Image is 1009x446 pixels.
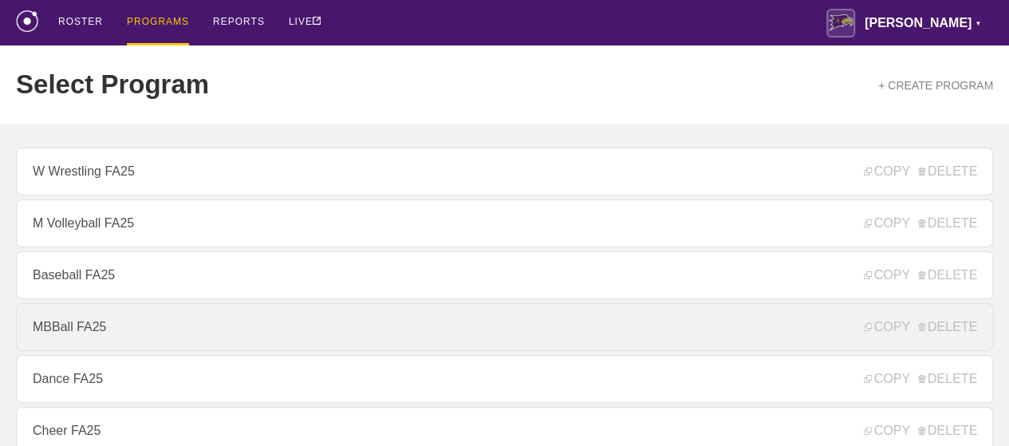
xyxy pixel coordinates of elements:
span: COPY [864,320,909,334]
a: MBBall FA25 [16,303,993,351]
span: DELETE [918,216,977,231]
span: DELETE [918,372,977,386]
span: DELETE [918,268,977,282]
span: COPY [864,164,909,179]
iframe: Chat Widget [929,369,1009,446]
span: DELETE [918,424,977,438]
div: ▼ [975,18,981,30]
img: Avila [826,9,855,37]
span: COPY [864,268,909,282]
span: DELETE [918,320,977,334]
a: Baseball FA25 [16,251,993,299]
a: W Wrestling FA25 [16,148,993,195]
span: COPY [864,372,909,386]
img: logo [16,10,38,32]
span: COPY [864,216,909,231]
a: + CREATE PROGRAM [878,79,993,92]
a: M Volleyball FA25 [16,199,993,247]
a: Dance FA25 [16,355,993,403]
span: DELETE [918,164,977,179]
span: COPY [864,424,909,438]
